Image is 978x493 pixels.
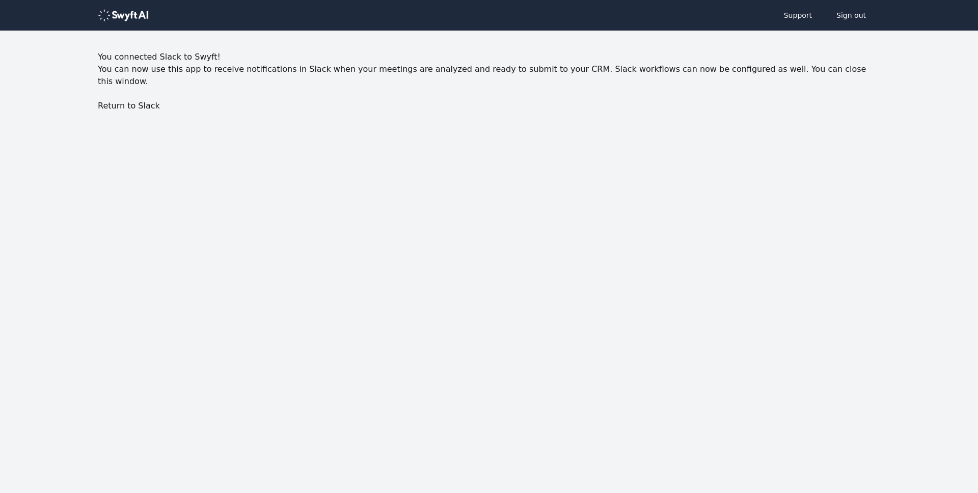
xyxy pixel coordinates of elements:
[98,51,880,63] h1: You connected Slack to Swyft!
[774,5,822,25] a: Support
[98,63,880,88] p: You can now use this app to receive notifications in Slack when your meetings are analyzed and re...
[98,101,160,111] a: Return to Slack
[98,9,149,21] img: logo-488353a97b7647c9773e25e94dd66c4536ad24f66c59206894594c5eb3334934.png
[826,5,876,25] button: Sign out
